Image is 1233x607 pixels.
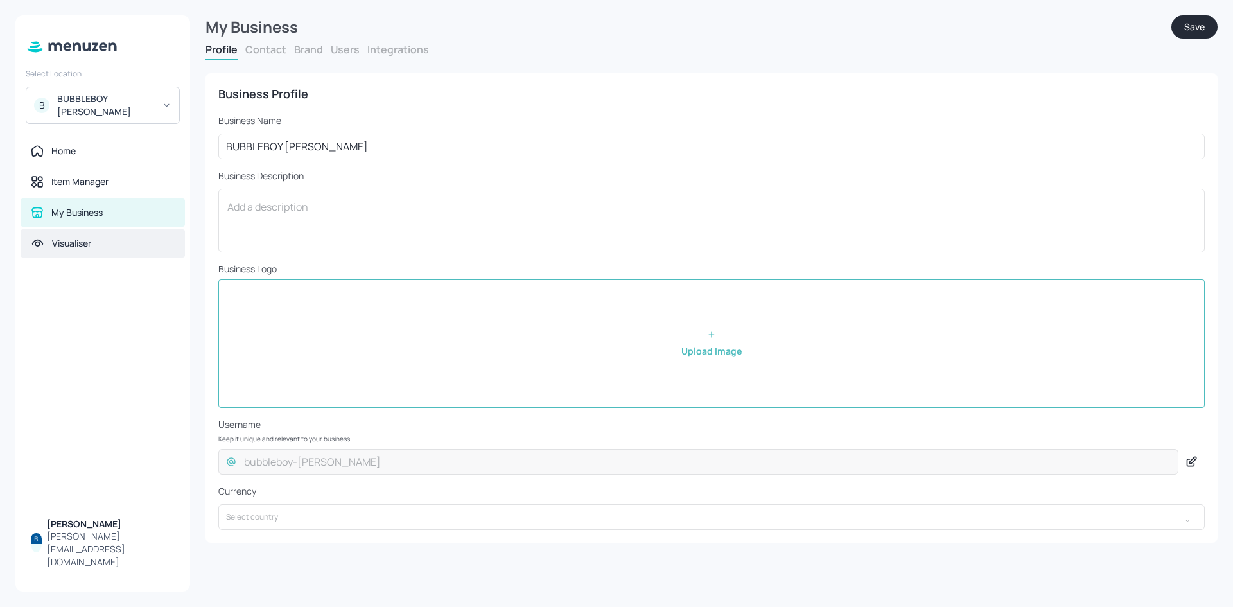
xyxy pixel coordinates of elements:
[218,435,1205,443] p: Keep it unique and relevant to your business.
[51,206,103,219] div: My Business
[205,15,1171,39] div: My Business
[51,145,76,157] div: Home
[1171,15,1218,39] button: Save
[218,114,1205,127] p: Business Name
[218,485,1205,498] p: Currency
[47,530,175,568] div: [PERSON_NAME][EMAIL_ADDRESS][DOMAIN_NAME]
[218,86,1205,101] div: Business Profile
[51,175,109,188] div: Item Manager
[218,504,1180,530] input: Select country
[245,42,286,57] button: Contact
[57,92,154,118] div: BUBBLEBOY [PERSON_NAME]
[47,518,175,531] div: [PERSON_NAME]
[294,42,323,57] button: Brand
[218,170,1205,182] p: Business Description
[367,42,429,57] button: Integrations
[26,68,180,79] div: Select Location
[52,237,91,250] div: Visualiser
[205,42,238,57] button: Profile
[31,533,42,544] img: ACg8ocL1yuH4pEfkxJySTgzkUhi3pM-1jJLmjIL7Sesj07Cz=s96-c
[1175,508,1200,534] button: Open
[218,418,1205,431] p: Username
[34,98,49,113] div: B
[218,263,1205,276] p: Business Logo
[218,134,1205,159] input: Business Name
[331,42,360,57] button: Users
